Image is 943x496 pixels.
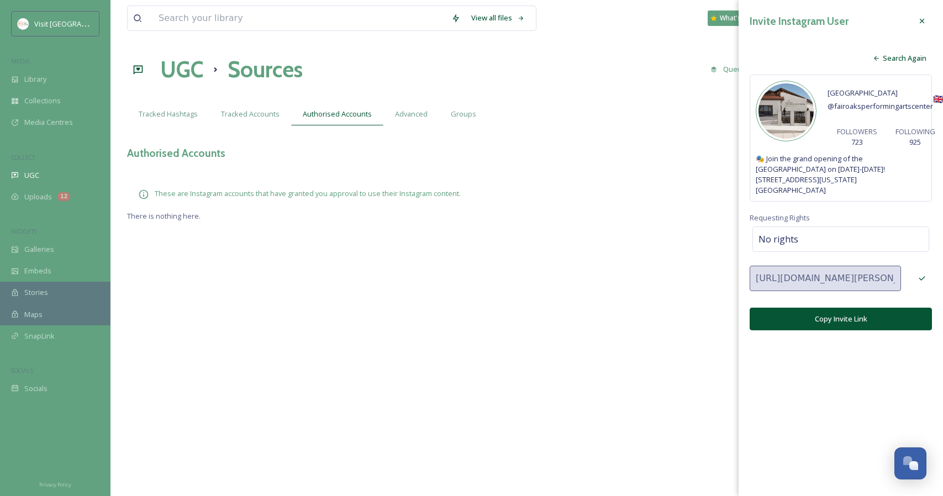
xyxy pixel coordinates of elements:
a: Privacy Policy [39,477,71,490]
span: Library [24,74,46,85]
input: Search your library [153,6,446,30]
span: Maps [24,309,43,320]
span: [GEOGRAPHIC_DATA] [828,88,898,98]
span: Embeds [24,266,51,276]
h3: Invite Instagram User [750,13,849,29]
span: There is nothing here. [127,211,926,221]
span: UGC [24,170,39,181]
span: 🎭 Join the grand opening of the [GEOGRAPHIC_DATA] on [DATE]-[DATE]! [STREET_ADDRESS][US_STATE] [G... [756,154,926,196]
span: Galleries [24,244,54,255]
span: MEDIA [11,57,30,65]
span: Stories [24,287,48,298]
span: No rights [758,233,798,246]
span: Privacy Policy [39,481,71,488]
button: Open Chat [894,447,926,479]
button: Queued [705,59,756,80]
span: Search Again [883,53,926,64]
span: Collections [24,96,61,106]
span: COLLECT [11,153,35,161]
span: Tracked Accounts [221,109,280,119]
a: Queued [705,59,762,80]
div: 12 [57,192,70,201]
img: images.png [18,18,29,29]
a: UGC [160,53,203,86]
h1: Sources [228,53,303,86]
h3: Authorised Accounts [127,145,225,161]
span: SnapLink [24,331,55,341]
span: @ fairoaksperformingartscenter [828,101,933,111]
span: Authorised Accounts [303,109,372,119]
span: Advanced [395,109,428,119]
span: These are Instagram accounts that have granted you approval to use their Instagram content. [155,188,461,198]
span: Uploads [24,192,52,202]
span: Groups [451,109,476,119]
span: WIDGETS [11,227,36,235]
img: 434937466_943376757276375_4269644068033609607_n.jpg [758,83,814,139]
button: Copy Invite Link [750,308,932,330]
span: 723 [851,137,863,147]
span: FOLLOWING [895,126,935,137]
span: 925 [909,137,921,147]
span: SOCIALS [11,366,33,374]
span: Tracked Hashtags [139,109,198,119]
span: Visit [GEOGRAPHIC_DATA][PERSON_NAME] [34,18,175,29]
span: Requesting Rights [750,213,932,223]
a: View all files [466,7,530,29]
span: Socials [24,383,48,394]
a: What's New [708,10,763,26]
span: FOLLOWERS [837,126,877,137]
span: Media Centres [24,117,73,128]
